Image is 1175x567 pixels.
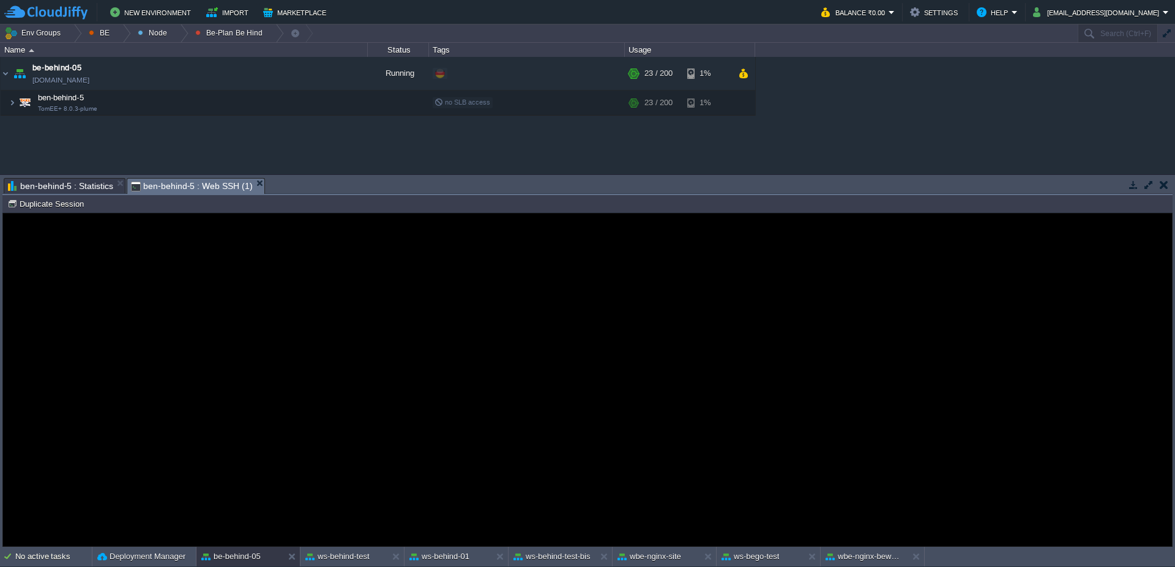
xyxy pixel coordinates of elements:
[722,550,779,563] button: ws-bego-test
[201,550,261,563] button: be-behind-05
[195,24,267,42] button: Be-Plan Be Hind
[910,5,961,20] button: Settings
[37,93,86,102] a: ben-behind-5TomEE+ 8.0.3-plume
[131,179,253,194] span: ben-behind-5 : Web SSH (1)
[17,91,34,115] img: AMDAwAAAACH5BAEAAAAALAAAAAABAAEAAAICRAEAOw==
[4,5,88,20] img: CloudJiffy
[644,91,673,115] div: 23 / 200
[32,74,89,86] a: [DOMAIN_NAME]
[368,43,428,57] div: Status
[9,91,16,115] img: AMDAwAAAACH5BAEAAAAALAAAAAABAAEAAAICRAEAOw==
[513,550,591,563] button: ws-behind-test-bis
[826,550,903,563] button: wbe-nginx-beworld
[625,43,755,57] div: Usage
[644,57,673,90] div: 23 / 200
[11,57,28,90] img: AMDAwAAAACH5BAEAAAAALAAAAAABAAEAAAICRAEAOw==
[32,62,81,74] a: be-behind-05
[138,24,171,42] button: Node
[206,5,252,20] button: Import
[15,547,92,566] div: No active tasks
[1124,518,1163,555] iframe: chat widget
[821,5,889,20] button: Balance ₹0.00
[409,550,469,563] button: ws-behind-01
[89,24,114,42] button: BE
[38,105,97,113] span: TomEE+ 8.0.3-plume
[368,57,429,90] div: Running
[29,49,34,52] img: AMDAwAAAACH5BAEAAAAALAAAAAABAAEAAAICRAEAOw==
[97,550,185,563] button: Deployment Manager
[617,550,681,563] button: wbe-nginx-site
[305,550,370,563] button: ws-behind-test
[7,198,88,209] button: Duplicate Session
[37,92,86,103] span: ben-behind-5
[4,24,65,42] button: Env Groups
[1,57,10,90] img: AMDAwAAAACH5BAEAAAAALAAAAAABAAEAAAICRAEAOw==
[977,5,1012,20] button: Help
[1,43,367,57] div: Name
[687,91,727,115] div: 1%
[8,179,113,193] span: ben-behind-5 : Statistics
[110,5,195,20] button: New Environment
[263,5,330,20] button: Marketplace
[687,57,727,90] div: 1%
[430,43,624,57] div: Tags
[1033,5,1163,20] button: [EMAIL_ADDRESS][DOMAIN_NAME]
[435,98,490,106] span: no SLB access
